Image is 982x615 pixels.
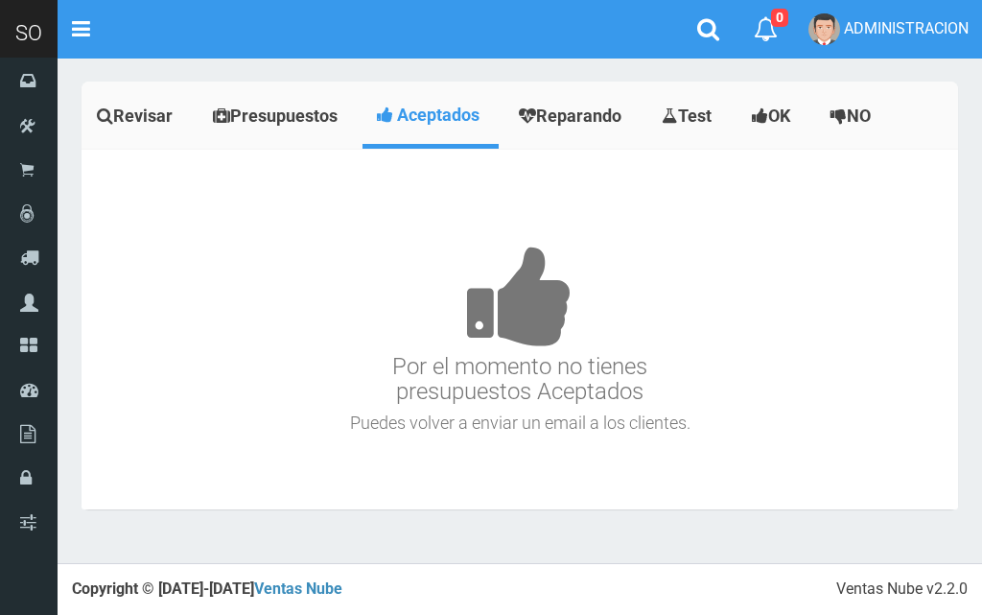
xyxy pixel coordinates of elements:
[82,86,193,146] a: Revisar
[254,580,342,598] a: Ventas Nube
[198,86,358,146] a: Presupuestos
[736,86,810,146] a: OK
[72,580,342,598] strong: Copyright © [DATE]-[DATE]
[362,86,499,144] a: Aceptados
[397,105,479,125] span: Aceptados
[113,106,173,126] span: Revisar
[230,106,338,126] span: Presupuestos
[86,188,953,405] h3: Por el momento no tienes presupuestos Aceptados
[836,579,968,601] div: Ventas Nube v2.2.0
[678,106,712,126] span: Test
[86,414,953,433] h4: Puedes volver a enviar un email a los clientes.
[808,13,840,45] img: User Image
[768,106,790,126] span: OK
[815,86,891,146] a: NO
[771,9,788,27] span: 0
[536,106,621,126] span: Reparando
[847,106,871,126] span: NO
[503,86,642,146] a: Reparando
[646,86,732,146] a: Test
[844,19,969,37] span: ADMINISTRACION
